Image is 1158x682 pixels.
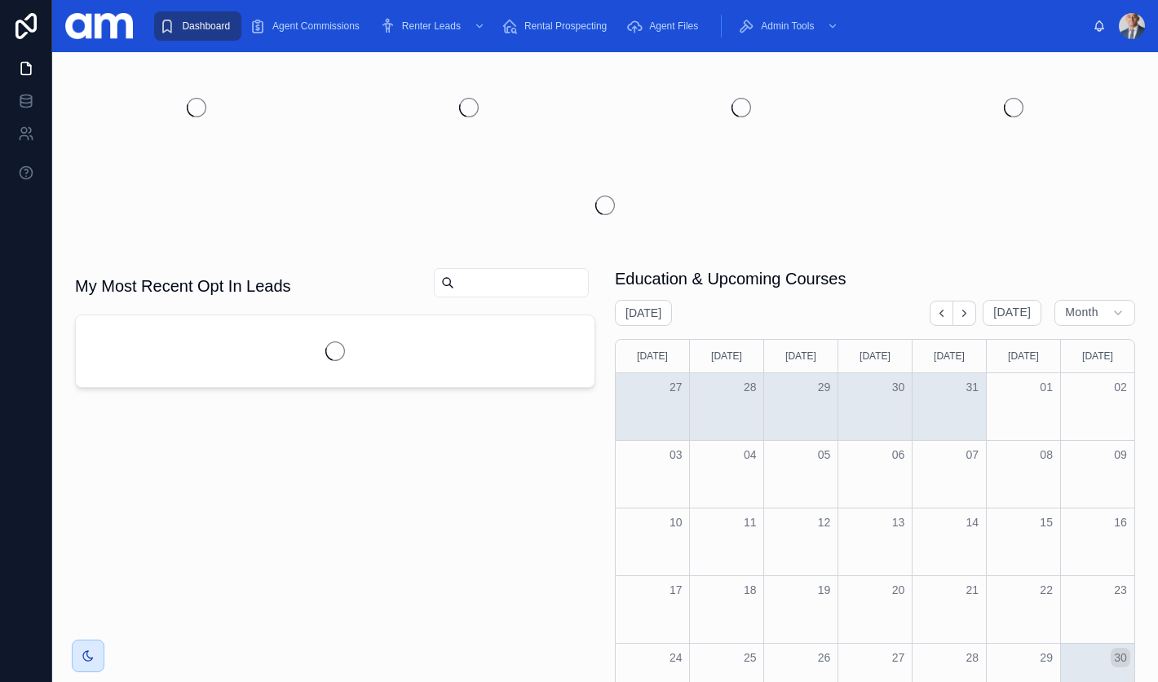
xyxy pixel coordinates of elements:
button: 25 [740,648,760,667]
button: 22 [1036,580,1056,600]
h2: [DATE] [625,305,661,321]
button: 04 [740,445,760,464]
button: [DATE] [983,300,1041,326]
button: 06 [888,445,908,464]
button: 20 [888,580,908,600]
div: [DATE] [692,340,761,372]
button: 30 [888,377,908,397]
button: Month [1054,300,1135,326]
button: 30 [1111,648,1130,667]
button: 27 [666,377,686,397]
button: 26 [815,648,834,667]
button: 12 [815,513,834,532]
button: 15 [1036,513,1056,532]
div: [DATE] [767,340,835,372]
h1: My Most Recent Opt In Leads [75,275,291,297]
button: 21 [962,580,982,600]
button: 28 [962,648,982,667]
button: 03 [666,445,686,464]
button: 29 [815,377,834,397]
button: 27 [888,648,908,667]
div: scrollable content [146,8,1093,44]
div: [DATE] [841,340,909,372]
button: 17 [666,580,686,600]
button: 05 [815,445,834,464]
button: 19 [815,580,834,600]
div: [DATE] [618,340,687,372]
button: 31 [962,377,982,397]
span: Month [1065,306,1098,320]
span: Admin Tools [761,20,814,33]
button: 14 [962,513,982,532]
button: 01 [1036,377,1056,397]
button: 24 [666,648,686,667]
span: [DATE] [993,306,1031,320]
span: Agent Files [649,20,698,33]
button: 07 [962,445,982,464]
a: Agent Files [621,11,709,41]
img: App logo [65,13,133,39]
span: Dashboard [182,20,230,33]
span: Rental Prospecting [524,20,607,33]
button: Next [953,301,976,326]
div: [DATE] [915,340,983,372]
button: 02 [1111,377,1130,397]
button: 13 [888,513,908,532]
a: Rental Prospecting [497,11,618,41]
span: Renter Leads [402,20,461,33]
button: 11 [740,513,760,532]
button: 08 [1036,445,1056,464]
button: 16 [1111,513,1130,532]
span: Agent Commissions [272,20,360,33]
h1: Education & Upcoming Courses [615,267,846,290]
button: 23 [1111,580,1130,600]
button: 09 [1111,445,1130,464]
button: 28 [740,377,760,397]
button: 18 [740,580,760,600]
button: 29 [1036,648,1056,667]
a: Dashboard [154,11,241,41]
a: Admin Tools [733,11,846,41]
a: Agent Commissions [245,11,371,41]
a: Renter Leads [374,11,493,41]
button: Back [930,301,953,326]
button: 10 [666,513,686,532]
div: [DATE] [1063,340,1132,372]
div: [DATE] [989,340,1058,372]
